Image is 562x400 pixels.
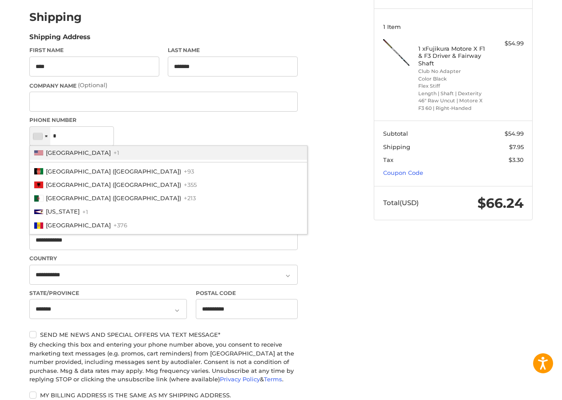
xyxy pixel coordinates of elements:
label: Phone Number [29,116,298,124]
span: +1 [113,149,119,156]
span: Subtotal [383,130,408,137]
span: [GEOGRAPHIC_DATA] ([GEOGRAPHIC_DATA]) [46,181,181,188]
span: Tax [383,156,393,163]
a: Coupon Code [383,169,423,176]
span: +376 [113,222,127,229]
span: +355 [184,181,197,188]
label: My billing address is the same as my shipping address. [29,392,298,399]
span: [GEOGRAPHIC_DATA] [46,222,111,229]
span: [GEOGRAPHIC_DATA] (‫[GEOGRAPHIC_DATA]‬‎) [46,168,181,175]
label: Last Name [168,46,298,54]
span: +213 [184,194,196,202]
label: Postal Code [196,289,298,297]
span: $54.99 [505,130,524,137]
li: Length | Shaft | Dexterity 46" Raw Uncut | Motore X F3 60 | Right-Handed [418,90,486,112]
label: First Name [29,46,159,54]
small: (Optional) [78,81,107,89]
ul: List of countries [29,145,307,234]
span: [GEOGRAPHIC_DATA] [46,149,111,156]
h3: 1 Item [383,23,524,30]
span: +93 [184,168,194,175]
h4: 1 x Fujikura Motore X F1 & F3 Driver & Fairway Shaft [418,45,486,67]
span: $7.95 [509,143,524,150]
li: Flex Stiff [418,82,486,90]
h2: Shipping [29,10,82,24]
span: $66.24 [477,195,524,211]
label: Company Name [29,81,298,90]
label: Country [29,255,298,263]
span: Shipping [383,143,410,150]
li: Club No Adapter [418,68,486,75]
span: +1 [82,208,88,215]
li: Color Black [418,75,486,83]
div: $54.99 [489,39,524,48]
span: $3.30 [509,156,524,163]
a: Terms [264,376,282,383]
label: State/Province [29,289,187,297]
span: [GEOGRAPHIC_DATA] (‫[GEOGRAPHIC_DATA]‬‎) [46,194,181,202]
a: Privacy Policy [220,376,260,383]
legend: Shipping Address [29,32,90,46]
div: By checking this box and entering your phone number above, you consent to receive marketing text ... [29,340,298,384]
span: [US_STATE] [46,208,80,215]
label: Send me news and special offers via text message* [29,331,298,338]
iframe: Google Customer Reviews [489,376,562,400]
span: Total (USD) [383,198,419,207]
